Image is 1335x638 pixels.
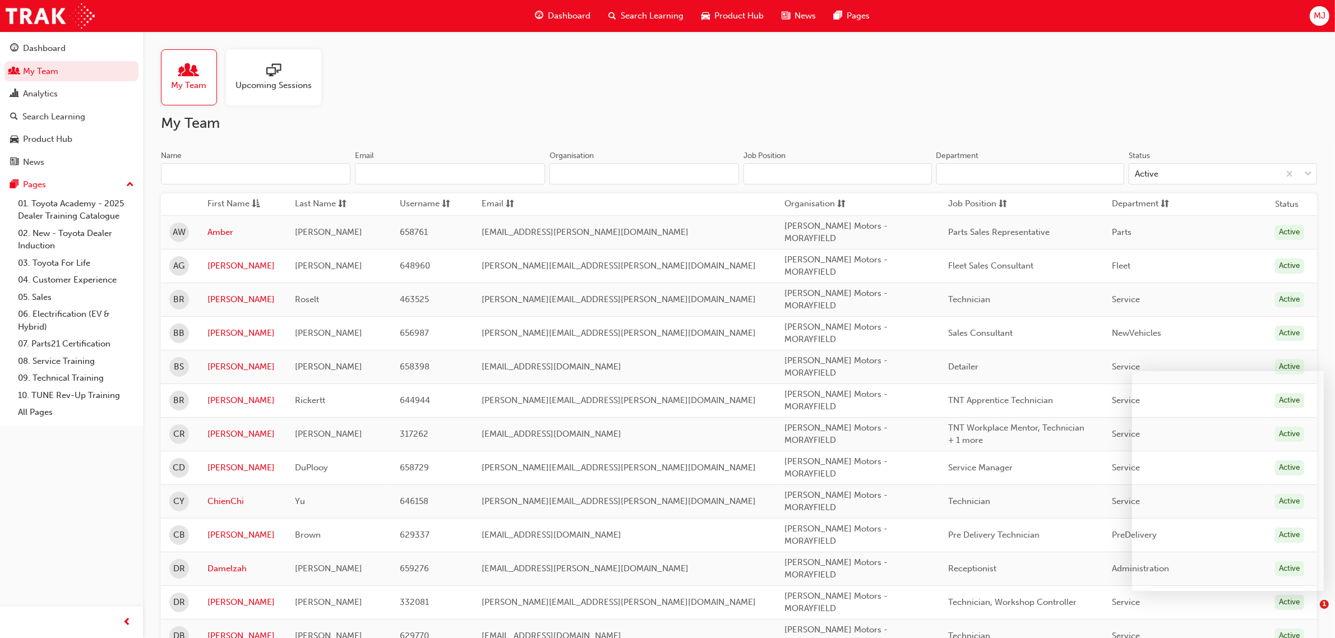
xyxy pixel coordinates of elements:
[400,261,430,271] span: 648960
[226,49,330,105] a: Upcoming Sessions
[1275,198,1299,211] th: Status
[782,9,790,23] span: news-icon
[1275,225,1304,240] div: Active
[338,197,347,211] span: sorting-icon
[182,63,196,79] span: people-icon
[4,107,138,127] a: Search Learning
[13,271,138,289] a: 04. Customer Experience
[207,293,278,306] a: [PERSON_NAME]
[834,9,842,23] span: pages-icon
[1112,563,1169,574] span: Administration
[22,110,85,123] div: Search Learning
[482,328,756,338] span: [PERSON_NAME][EMAIL_ADDRESS][PERSON_NAME][DOMAIN_NAME]
[23,133,72,146] div: Product Hub
[207,226,278,239] a: Amber
[948,530,1040,540] span: Pre Delivery Technician
[948,328,1013,338] span: Sales Consultant
[174,360,184,373] span: BS
[1112,197,1158,211] span: Department
[785,591,888,614] span: [PERSON_NAME] Motors - MORAYFIELD
[1310,6,1329,26] button: MJ
[4,129,138,150] a: Product Hub
[161,163,350,184] input: Name
[785,221,888,244] span: [PERSON_NAME] Motors - MORAYFIELD
[295,294,319,304] span: Roselt
[785,197,847,211] button: Organisationsorting-icon
[948,496,990,506] span: Technician
[1304,167,1312,182] span: down-icon
[692,4,773,27] a: car-iconProduct Hub
[1112,530,1157,540] span: PreDelivery
[482,294,756,304] span: [PERSON_NAME][EMAIL_ADDRESS][PERSON_NAME][DOMAIN_NAME]
[173,226,186,239] span: AW
[785,456,888,479] span: [PERSON_NAME] Motors - MORAYFIELD
[701,9,710,23] span: car-icon
[13,404,138,421] a: All Pages
[207,327,278,340] a: [PERSON_NAME]
[10,67,19,77] span: people-icon
[13,335,138,353] a: 07. Parts21 Certification
[4,174,138,195] button: Pages
[207,394,278,407] a: [PERSON_NAME]
[123,616,132,630] span: prev-icon
[621,10,683,22] span: Search Learning
[1112,294,1140,304] span: Service
[10,89,19,99] span: chart-icon
[4,36,138,174] button: DashboardMy TeamAnalyticsSearch LearningProduct HubNews
[355,150,374,161] div: Email
[549,163,739,184] input: Organisation
[1132,371,1324,591] iframe: Intercom live chat message
[1112,362,1140,372] span: Service
[482,463,756,473] span: [PERSON_NAME][EMAIL_ADDRESS][PERSON_NAME][DOMAIN_NAME]
[10,180,19,190] span: pages-icon
[1314,10,1325,22] span: MJ
[948,197,996,211] span: Job Position
[608,9,616,23] span: search-icon
[1135,168,1158,181] div: Active
[172,79,207,92] span: My Team
[785,557,888,580] span: [PERSON_NAME] Motors - MORAYFIELD
[207,428,278,441] a: [PERSON_NAME]
[126,178,134,192] span: up-icon
[785,288,888,311] span: [PERSON_NAME] Motors - MORAYFIELD
[482,563,689,574] span: [EMAIL_ADDRESS][PERSON_NAME][DOMAIN_NAME]
[10,158,19,168] span: news-icon
[235,79,312,92] span: Upcoming Sessions
[948,362,978,372] span: Detailer
[785,322,888,345] span: [PERSON_NAME] Motors - MORAYFIELD
[948,563,996,574] span: Receptionist
[4,38,138,59] a: Dashboard
[207,529,278,542] a: [PERSON_NAME]
[295,227,362,237] span: [PERSON_NAME]
[1275,326,1304,341] div: Active
[785,355,888,378] span: [PERSON_NAME] Motors - MORAYFIELD
[1112,227,1131,237] span: Parts
[23,178,46,191] div: Pages
[207,197,269,211] button: First Nameasc-icon
[174,260,185,272] span: AG
[1112,429,1140,439] span: Service
[13,306,138,335] a: 06. Electrification (EV & Hybrid)
[948,597,1077,607] span: Technician, Workshop Controller
[785,389,888,412] span: [PERSON_NAME] Motors - MORAYFIELD
[13,289,138,306] a: 05. Sales
[785,255,888,278] span: [PERSON_NAME] Motors - MORAYFIELD
[1112,395,1140,405] span: Service
[355,163,544,184] input: Email
[23,42,66,55] div: Dashboard
[295,197,336,211] span: Last Name
[825,4,879,27] a: pages-iconPages
[10,112,18,122] span: search-icon
[400,362,429,372] span: 658398
[173,461,186,474] span: CD
[173,562,185,575] span: DR
[1297,600,1324,627] iframe: Intercom live chat
[482,530,621,540] span: [EMAIL_ADDRESS][DOMAIN_NAME]
[295,362,362,372] span: [PERSON_NAME]
[295,261,362,271] span: [PERSON_NAME]
[13,387,138,404] a: 10. TUNE Rev-Up Training
[548,10,590,22] span: Dashboard
[773,4,825,27] a: news-iconNews
[23,87,58,100] div: Analytics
